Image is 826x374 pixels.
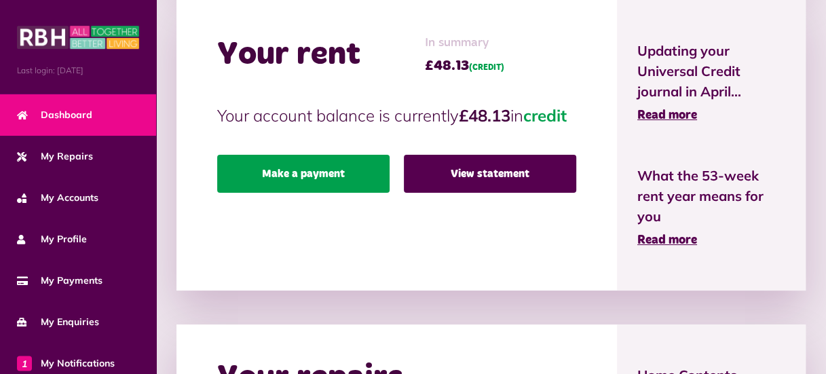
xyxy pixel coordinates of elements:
[17,356,115,371] span: My Notifications
[17,232,87,246] span: My Profile
[637,166,785,250] a: What the 53-week rent year means for you Read more
[637,109,697,121] span: Read more
[425,56,504,76] span: £48.13
[404,155,576,193] a: View statement
[17,274,102,288] span: My Payments
[17,24,139,51] img: MyRBH
[17,149,93,164] span: My Repairs
[469,64,504,72] span: (CREDIT)
[425,34,504,52] span: In summary
[17,108,92,122] span: Dashboard
[217,103,576,128] p: Your account balance is currently in
[17,191,98,205] span: My Accounts
[637,41,785,125] a: Updating your Universal Credit journal in April... Read more
[17,315,99,329] span: My Enquiries
[637,166,785,227] span: What the 53-week rent year means for you
[217,35,360,75] h2: Your rent
[17,356,32,371] span: 1
[637,234,697,246] span: Read more
[637,41,785,102] span: Updating your Universal Credit journal in April...
[17,64,139,77] span: Last login: [DATE]
[459,105,510,126] strong: £48.13
[523,105,567,126] span: credit
[217,155,390,193] a: Make a payment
